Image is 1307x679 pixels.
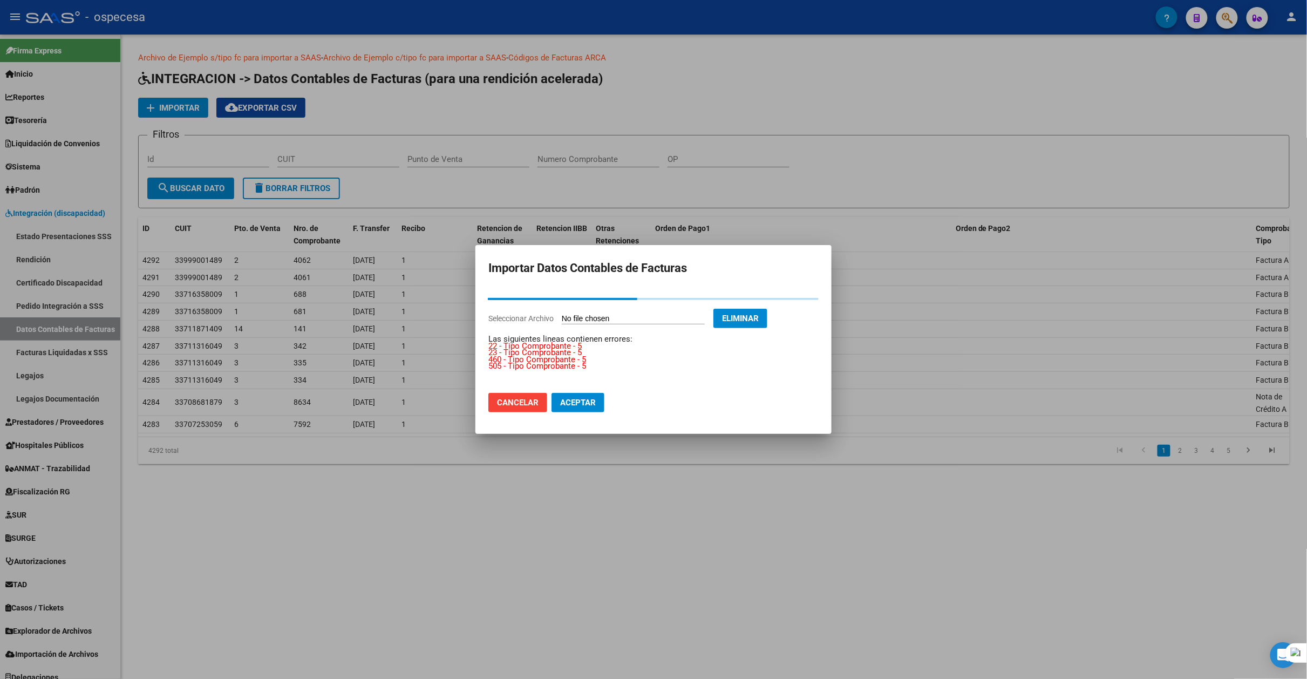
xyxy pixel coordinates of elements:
span: Cancelar [497,398,539,408]
div: Open Intercom Messenger [1270,642,1296,668]
div: Las siguientes lineas contienen errores: [488,333,819,345]
button: Cancelar [488,393,547,412]
span: Eliminar [722,314,759,323]
p: 22 - Tipo Comprobante - 5 [488,340,819,352]
p: 460 - Tipo Comprobante - 5 [488,354,819,366]
span: Aceptar [560,398,596,408]
span: Seleccionar Archivo [488,314,554,323]
button: Eliminar [713,309,767,328]
h2: Importar Datos Contables de Facturas [488,258,819,279]
p: 505 - Tipo Comprobante - 5 [488,360,819,372]
button: Aceptar [552,393,604,412]
p: 23 - Tipo Comprobante - 5 [488,347,819,359]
